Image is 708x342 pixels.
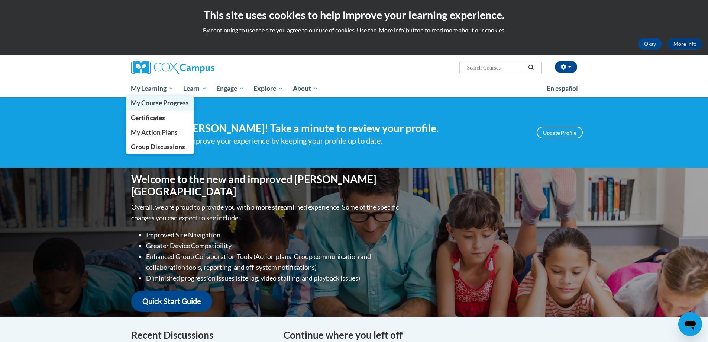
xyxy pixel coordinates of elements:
li: Diminished progression issues (site lag, video stalling, and playback issues) [146,273,401,284]
a: Quick Start Guide [131,291,212,312]
a: About [288,80,323,97]
a: Engage [211,80,249,97]
button: Okay [638,38,662,50]
li: Improved Site Navigation [146,230,401,240]
a: Group Discussions [126,140,194,154]
h4: Hi [PERSON_NAME]! Take a minute to review your profile. [170,122,526,135]
a: My Learning [126,80,179,97]
a: My Course Progress [126,96,194,110]
iframe: Button to launch messaging window [678,312,702,336]
a: Update Profile [537,127,583,138]
a: Certificates [126,111,194,125]
div: Help improve your experience by keeping your profile up to date. [170,135,526,147]
img: Profile Image [126,116,159,149]
span: Engage [216,84,244,93]
p: Overall, we are proud to provide you with a more streamlined experience. Some of the specific cha... [131,202,401,223]
a: Learn [178,80,211,97]
input: Search Courses [466,63,526,72]
a: More Info [667,38,702,50]
a: My Action Plans [126,125,194,140]
a: Explore [249,80,288,97]
span: Group Discussions [131,143,185,151]
li: Greater Device Compatibility [146,240,401,251]
h1: Welcome to the new and improved [PERSON_NAME][GEOGRAPHIC_DATA] [131,173,401,198]
a: Cox Campus [131,61,272,74]
span: Certificates [131,114,165,122]
span: Explore [253,84,283,93]
a: En español [542,81,583,96]
img: Cox Campus [131,61,214,74]
span: En español [547,84,578,92]
span: About [293,84,318,93]
h2: This site uses cookies to help improve your learning experience. [6,7,702,22]
div: Main menu [120,80,588,97]
button: Account Settings [555,61,577,73]
span: Learn [183,84,207,93]
span: My Learning [131,84,174,93]
span: My Course Progress [131,99,189,107]
button: Search [526,63,537,72]
li: Enhanced Group Collaboration Tools (Action plans, Group communication and collaboration tools, re... [146,251,401,273]
p: By continuing to use the site you agree to our use of cookies. Use the ‘More info’ button to read... [6,26,702,34]
span: My Action Plans [131,128,178,136]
